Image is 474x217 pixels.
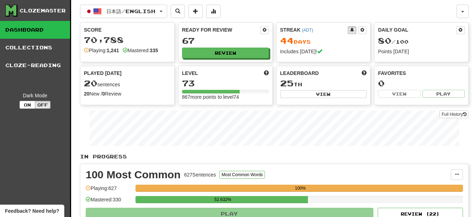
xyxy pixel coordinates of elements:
[171,5,185,18] button: Search sentences
[80,5,167,18] button: 日本語/English
[280,78,294,88] span: 25
[138,185,463,192] div: 100%
[84,79,171,88] div: sentences
[280,79,367,88] div: th
[106,8,155,14] span: 日本語 / English
[378,36,392,45] span: 80
[86,185,132,196] div: Playing: 627
[378,79,465,88] div: 0
[182,70,198,77] span: Level
[378,39,409,45] span: / 100
[182,79,269,88] div: 73
[206,5,220,18] button: More stats
[280,36,367,45] div: Day s
[107,48,119,53] strong: 1,241
[102,91,105,97] strong: 0
[378,70,465,77] div: Favorites
[20,101,35,109] button: On
[378,48,465,55] div: Points [DATE]
[182,48,269,58] button: Review
[84,78,97,88] span: 20
[86,169,181,180] div: 100 Most Common
[440,110,469,118] a: Full History
[84,91,90,97] strong: 20
[182,36,269,45] div: 67
[280,26,348,33] div: Streak
[184,171,216,178] div: 627 Sentences
[422,90,465,98] button: Play
[280,90,367,98] button: View
[80,153,469,160] p: In Progress
[182,26,260,33] div: Ready for Review
[302,28,313,33] a: (ADT)
[20,7,66,14] div: Clozemaster
[138,196,308,203] div: 52.632%
[84,90,171,97] div: New / Review
[280,36,294,45] span: 44
[280,48,367,55] div: Includes [DATE]!
[264,70,269,77] span: Score more points to level up
[123,47,158,54] div: Mastered:
[84,47,119,54] div: Playing:
[35,101,50,109] button: Off
[84,36,171,44] div: 70,788
[150,48,158,53] strong: 335
[182,93,269,101] div: 867 more points to level 74
[378,90,420,98] button: View
[219,171,265,179] button: Most Common Words
[378,26,456,34] div: Daily Goal
[362,70,367,77] span: This week in points, UTC
[84,70,122,77] span: Played [DATE]
[280,70,319,77] span: Leaderboard
[86,196,132,208] div: Mastered: 330
[84,26,171,33] div: Score
[5,207,59,215] span: Open feedback widget
[5,92,65,99] div: Dark Mode
[188,5,203,18] button: Add sentence to collection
